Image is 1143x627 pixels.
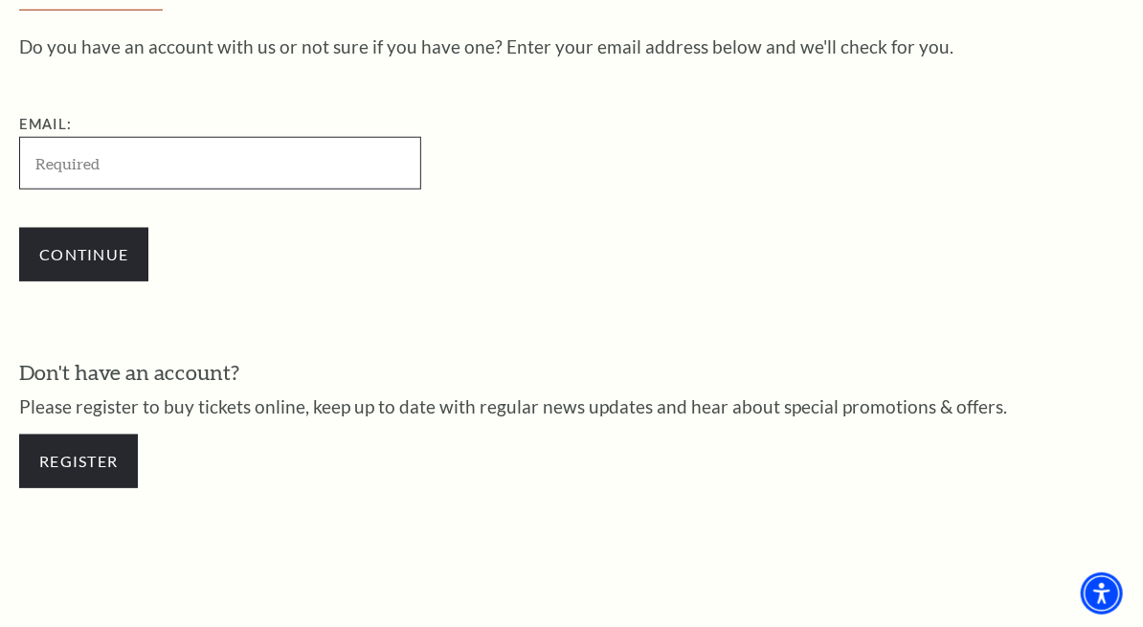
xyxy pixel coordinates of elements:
[19,116,72,132] label: Email:
[19,228,148,281] input: Submit button
[19,137,421,190] input: Required
[19,37,1124,56] p: Do you have an account with us or not sure if you have one? Enter your email address below and we...
[1081,572,1123,615] div: Accessibility Menu
[19,397,1124,415] p: Please register to buy tickets online, keep up to date with regular news updates and hear about s...
[19,435,138,488] a: Register
[19,358,1124,388] h3: Don't have an account?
